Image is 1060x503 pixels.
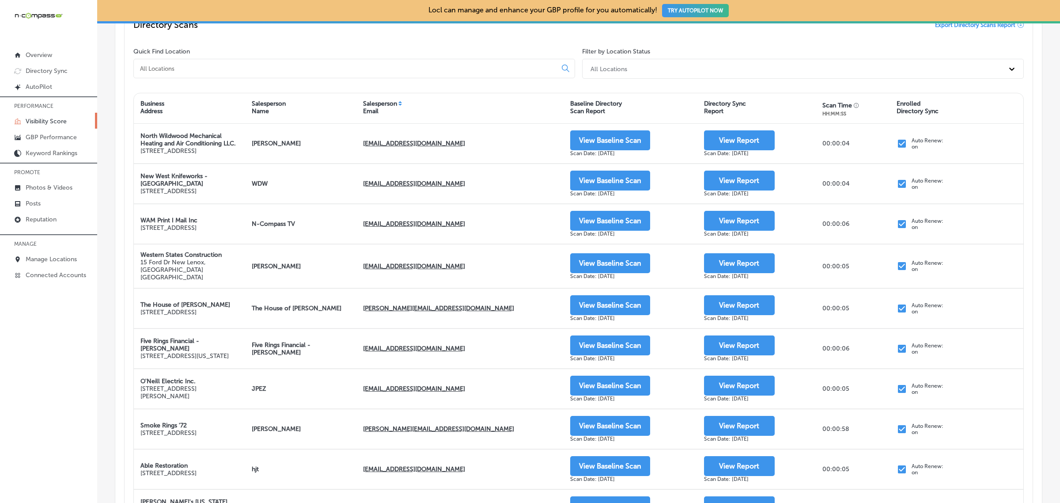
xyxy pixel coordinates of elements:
[140,147,238,155] p: [STREET_ADDRESS]
[26,133,77,141] p: GBP Performance
[139,65,555,72] input: All Locations
[704,177,775,185] a: View Report
[570,150,650,156] div: Scan Date: [DATE]
[140,187,238,195] p: [STREET_ADDRESS]
[704,100,746,115] div: Directory Sync Report
[363,263,465,270] strong: [EMAIL_ADDRESS][DOMAIN_NAME]
[912,178,943,190] p: Auto Renew: on
[140,352,238,360] p: [STREET_ADDRESS][US_STATE]
[704,295,775,315] button: View Report
[570,231,650,237] div: Scan Date: [DATE]
[912,302,943,315] p: Auto Renew: on
[26,67,68,75] p: Directory Sync
[363,465,465,473] strong: [EMAIL_ADDRESS][DOMAIN_NAME]
[252,263,301,270] strong: [PERSON_NAME]
[140,377,196,385] strong: O'Neill Electric Inc.
[570,171,650,191] button: View Baseline Scan
[570,273,650,279] div: Scan Date: [DATE]
[822,140,849,147] p: 00:00:04
[570,456,650,476] button: View Baseline Scan
[704,335,775,355] button: View Report
[704,130,775,150] button: View Report
[140,309,230,316] p: [STREET_ADDRESS]
[704,382,775,390] a: View Report
[570,342,650,350] a: View Baseline Scan
[704,463,775,470] a: View Report
[252,180,268,187] strong: WDW
[912,383,943,395] p: Auto Renew: on
[912,137,943,150] p: Auto Renew: on
[570,260,650,267] a: View Baseline Scan
[26,51,52,59] p: Overview
[252,305,341,312] strong: The House of [PERSON_NAME]
[935,22,1015,28] span: Export Directory Scans Report
[26,200,41,207] p: Posts
[26,216,57,223] p: Reputation
[570,130,650,150] button: View Baseline Scan
[363,100,397,115] div: Salesperson Email
[704,476,775,482] div: Scan Date: [DATE]
[252,385,266,392] strong: JPEZ
[140,462,188,469] strong: Able Restoration
[140,429,197,437] p: [STREET_ADDRESS]
[704,342,775,350] a: View Report
[570,137,650,145] a: View Baseline Scan
[26,255,77,263] p: Manage Locations
[252,425,301,433] strong: [PERSON_NAME]
[570,315,650,321] div: Scan Date: [DATE]
[140,301,230,309] strong: The House of [PERSON_NAME]
[822,385,849,392] p: 00:00:05
[14,11,63,20] img: 660ab0bf-5cc7-4cb8-ba1c-48b5ae0f18e60NCTV_CLogo_TV_Black_-500x88.png
[26,271,86,279] p: Connected Accounts
[26,83,52,91] p: AutoPilot
[363,305,514,312] strong: [PERSON_NAME][EMAIL_ADDRESS][DOMAIN_NAME]
[912,423,943,435] p: Auto Renew: on
[704,436,775,442] div: Scan Date: [DATE]
[704,260,775,267] a: View Report
[140,259,238,281] p: 15 Ford Dr New Lenox, [GEOGRAPHIC_DATA] [GEOGRAPHIC_DATA]
[570,436,650,442] div: Scan Date: [DATE]
[704,456,775,476] button: View Report
[133,19,198,30] p: Directory Scans
[704,191,775,197] div: Scan Date: [DATE]
[140,132,236,147] strong: North Wildwood Mechanical Heating and Air Conditioning LLC.
[140,224,197,232] p: [STREET_ADDRESS]
[570,302,650,309] a: View Baseline Scan
[704,231,775,237] div: Scan Date: [DATE]
[26,149,77,157] p: Keyword Rankings
[140,469,197,477] p: [STREET_ADDRESS]
[822,263,849,270] p: 00:00:05
[570,100,622,115] div: Baseline Directory Scan Report
[704,273,775,279] div: Scan Date: [DATE]
[704,171,775,191] button: View Report
[704,137,775,145] a: View Report
[570,177,650,185] a: View Baseline Scan
[822,305,849,312] p: 00:00:05
[912,218,943,230] p: Auto Renew: on
[570,295,650,315] button: View Baseline Scan
[912,343,943,355] p: Auto Renew: on
[140,251,222,259] strong: Western States Construction
[822,465,849,473] p: 00:00:05
[704,253,775,273] button: View Report
[570,416,650,436] button: View Baseline Scan
[822,102,852,109] div: Scan Time
[570,335,650,355] button: View Baseline Scan
[252,220,295,228] strong: N-Compass TV
[570,191,650,197] div: Scan Date: [DATE]
[140,100,164,115] div: Business Address
[822,345,849,352] p: 00:00:06
[704,416,775,436] button: View Report
[822,180,849,187] p: 00:00:04
[570,382,650,390] a: View Baseline Scan
[822,425,849,433] p: 00:00:58
[570,476,650,482] div: Scan Date: [DATE]
[363,180,465,187] strong: [EMAIL_ADDRESS][DOMAIN_NAME]
[570,355,650,362] div: Scan Date: [DATE]
[704,355,775,362] div: Scan Date: [DATE]
[582,48,650,55] label: Filter by Location Status
[140,385,238,400] p: [STREET_ADDRESS][PERSON_NAME]
[822,111,861,117] div: HH:MM:SS
[704,396,775,402] div: Scan Date: [DATE]
[363,425,514,433] strong: [PERSON_NAME][EMAIL_ADDRESS][DOMAIN_NAME]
